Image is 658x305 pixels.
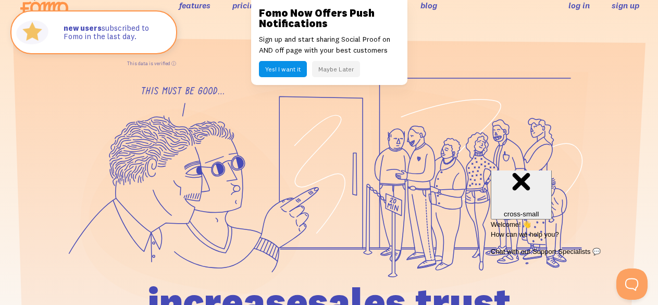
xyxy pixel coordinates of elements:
[259,61,307,77] button: Yes! I want it
[127,60,176,66] a: This data is verified ⓘ
[616,269,648,300] iframe: Help Scout Beacon - Open
[259,34,400,56] p: Sign up and start sharing Social Proof on AND off page with your best customers
[312,61,360,77] button: Maybe Later
[486,170,653,269] iframe: Help Scout Beacon - Messages and Notifications
[259,8,400,29] h3: Fomo Now Offers Push Notifications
